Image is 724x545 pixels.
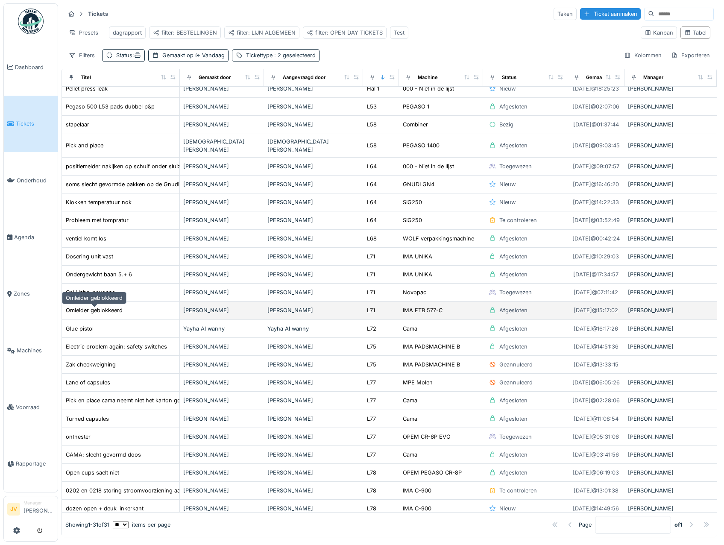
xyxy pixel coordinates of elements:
div: [PERSON_NAME] [628,252,713,261]
div: Afgesloten [499,141,528,149]
div: [PERSON_NAME] [183,85,261,93]
div: [PERSON_NAME] [628,433,713,441]
div: Gemaakt op [162,51,225,59]
div: Nieuw [499,198,516,206]
div: Gemaakt op [586,74,613,81]
div: Probleem met tompratur [66,216,129,224]
div: Klokken temperatuur nok [66,198,132,206]
a: Voorraad [4,379,58,436]
div: Toegewezen [499,162,532,170]
div: [PERSON_NAME] [628,162,713,170]
div: L71 [367,252,375,261]
div: [PERSON_NAME] [628,415,713,423]
div: [PERSON_NAME] [628,306,713,314]
div: L71 [367,270,375,278]
div: Combiner [403,120,428,129]
div: [PERSON_NAME] [628,141,713,149]
div: [PERSON_NAME] [267,433,359,441]
span: Zones [14,290,54,298]
div: [DATE] @ 13:33:15 [574,360,618,369]
div: soms slecht gevormde pakken op de Gnudi [66,180,179,188]
div: Novopac [403,288,426,296]
strong: of 1 [674,521,683,529]
div: L77 [367,396,376,404]
div: Geannuleerd [499,378,533,387]
div: [PERSON_NAME] [267,180,359,188]
div: [DATE] @ 06:05:26 [572,378,620,387]
li: [PERSON_NAME] [23,500,54,518]
a: Rapportage [4,436,58,492]
div: [PERSON_NAME] [267,270,359,278]
div: [PERSON_NAME] [628,504,713,513]
div: [PERSON_NAME] [267,378,359,387]
div: [DATE] @ 02:28:06 [572,396,620,404]
div: [PERSON_NAME] [183,103,261,111]
div: Afgesloten [499,396,528,404]
div: Titel [81,74,91,81]
div: SIG250 [403,216,422,224]
span: : 2 geselecteerd [273,52,316,59]
div: Afgesloten [499,343,528,351]
div: L64 [367,198,377,206]
li: JV [7,503,20,516]
a: Machines [4,322,58,379]
div: Nieuw [499,504,516,513]
div: [DATE] @ 09:07:57 [573,162,619,170]
div: [PERSON_NAME] [628,325,713,333]
div: Exporteren [667,49,714,62]
div: [DATE] @ 15:17:02 [574,306,618,314]
div: [PERSON_NAME] [628,343,713,351]
div: [DATE] @ 01:37:44 [573,120,619,129]
a: Onderhoud [4,152,58,209]
div: Afgesloten [499,270,528,278]
div: Status [116,51,141,59]
div: [PERSON_NAME] [183,180,261,188]
div: L75 [367,360,376,369]
div: 000 - Niet in de lijst [403,162,454,170]
div: [PERSON_NAME] [267,343,359,351]
div: Tickettype [246,51,316,59]
div: [DATE] @ 03:41:56 [573,451,619,459]
div: Pellet press leak [66,85,108,93]
div: Toegewezen [499,433,532,441]
div: [PERSON_NAME] [267,103,359,111]
div: [PERSON_NAME] [628,288,713,296]
div: Electric problem again: safety switches [66,343,167,351]
div: [PERSON_NAME] [628,270,713,278]
span: Voorraad [16,403,54,411]
div: [PERSON_NAME] [628,469,713,477]
div: [PERSON_NAME] [183,252,261,261]
div: [PERSON_NAME] [183,234,261,243]
div: Filters [65,49,99,62]
div: [PERSON_NAME] [628,396,713,404]
div: stapelaar [66,120,89,129]
div: Zak checkweighing [66,360,116,369]
div: L58 [367,141,377,149]
div: [PERSON_NAME] [267,288,359,296]
div: [PERSON_NAME] [183,504,261,513]
div: Afgesloten [499,306,528,314]
div: [PERSON_NAME] [267,216,359,224]
div: [PERSON_NAME] [183,162,261,170]
div: Kolommen [620,49,665,62]
div: L58 [367,120,377,129]
div: [PERSON_NAME] [267,415,359,423]
div: [PERSON_NAME] [628,216,713,224]
div: Yayha Al wanny [267,325,359,333]
div: L78 [367,504,376,513]
div: IMA C-900 [403,486,431,495]
div: [PERSON_NAME] [267,198,359,206]
div: [PERSON_NAME] [267,469,359,477]
a: Agenda [4,209,58,266]
div: Afgesloten [499,103,528,111]
div: L78 [367,486,376,495]
div: Status [502,74,516,81]
div: [DATE] @ 06:19:03 [573,469,619,477]
div: Afgesloten [499,325,528,333]
div: Geannuleerd [499,360,533,369]
div: IMA C-900 [403,504,431,513]
div: [PERSON_NAME] [267,396,359,404]
div: [DATE] @ 16:17:26 [574,325,618,333]
strong: Tickets [85,10,111,18]
div: Afgesloten [499,451,528,459]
